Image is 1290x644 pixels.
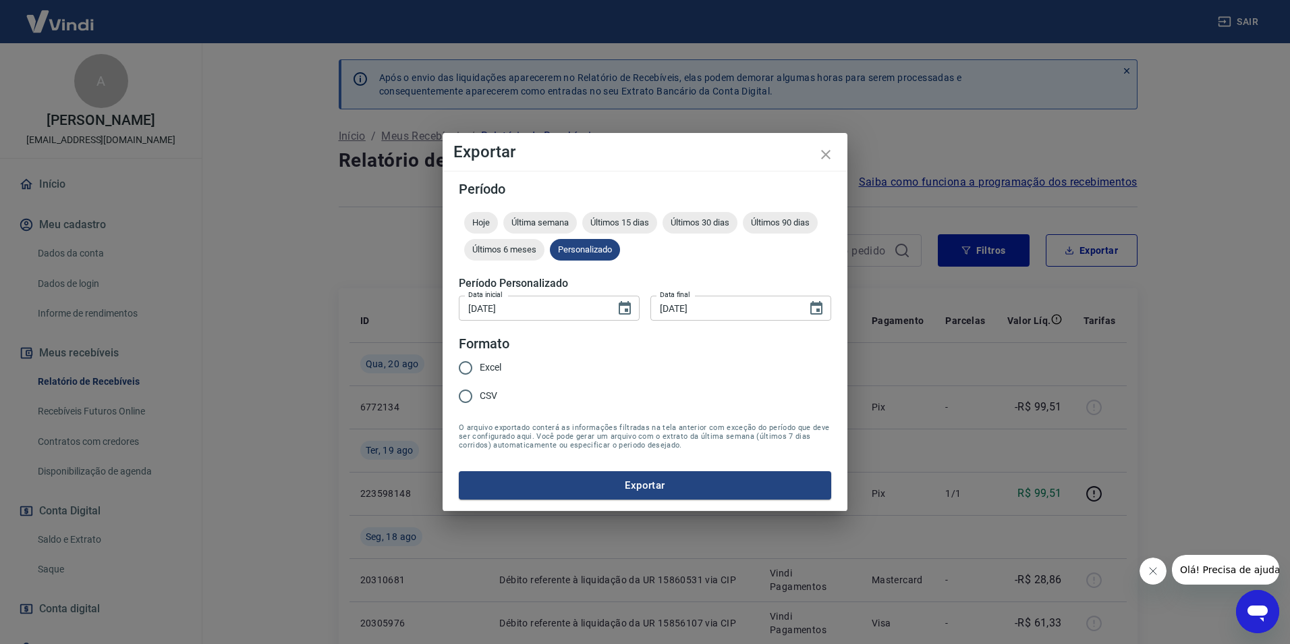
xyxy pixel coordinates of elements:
input: DD/MM/YYYY [459,296,606,321]
div: Última semana [503,212,577,234]
label: Data final [660,290,690,300]
span: Última semana [503,217,577,227]
button: close [810,138,842,171]
span: Personalizado [550,244,620,254]
span: Últimos 6 meses [464,244,544,254]
div: Últimos 30 dias [663,212,737,234]
span: O arquivo exportado conterá as informações filtradas na tela anterior com exceção do período que ... [459,423,831,450]
div: Hoje [464,212,498,234]
button: Exportar [459,471,831,500]
iframe: Mensagem da empresa [1172,555,1279,585]
span: Últimos 30 dias [663,217,737,227]
span: CSV [480,389,497,403]
span: Últimos 15 dias [582,217,657,227]
span: Olá! Precisa de ajuda? [8,9,113,20]
button: Choose date, selected date is 20 de ago de 2025 [803,295,830,322]
div: Últimos 15 dias [582,212,657,234]
h5: Período Personalizado [459,277,831,290]
div: Personalizado [550,239,620,261]
iframe: Botão para abrir a janela de mensagens [1236,590,1279,633]
span: Excel [480,360,501,375]
legend: Formato [459,334,509,354]
iframe: Fechar mensagem [1140,558,1167,585]
h5: Período [459,182,831,196]
button: Choose date, selected date is 18 de ago de 2025 [611,295,638,322]
div: Últimos 90 dias [743,212,818,234]
h4: Exportar [453,144,837,160]
label: Data inicial [468,290,503,300]
div: Últimos 6 meses [464,239,544,261]
span: Hoje [464,217,498,227]
span: Últimos 90 dias [743,217,818,227]
input: DD/MM/YYYY [650,296,797,321]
